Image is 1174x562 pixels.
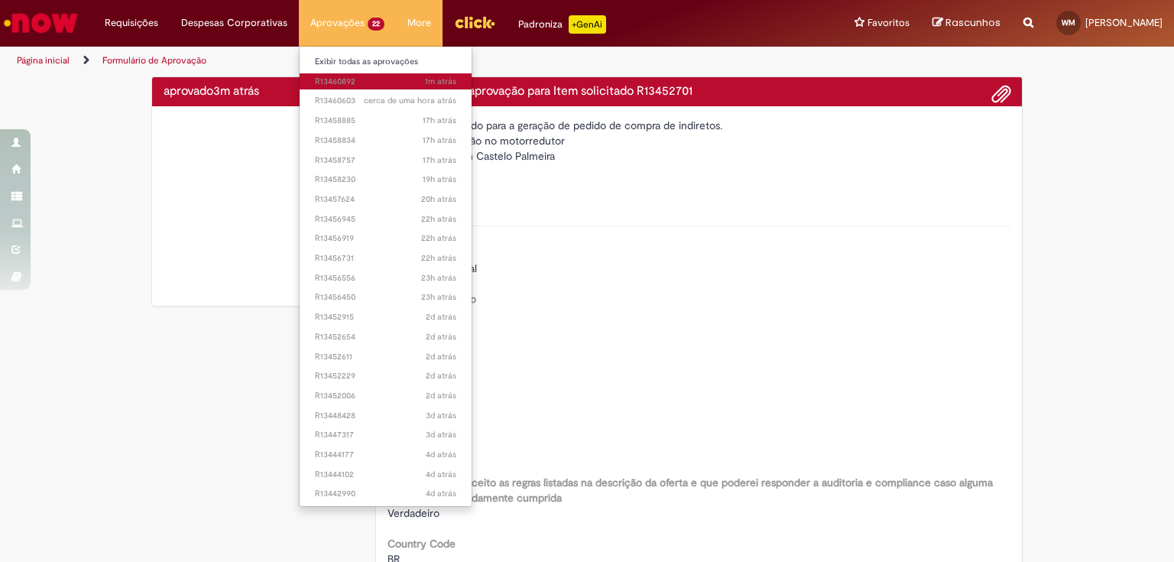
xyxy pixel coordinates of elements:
img: click_logo_yellow_360x200.png [454,11,495,34]
span: Rascunhos [945,15,1000,30]
span: 4d atrás [426,449,456,460]
a: Aberto R13452915 : [300,309,472,326]
div: Leilson Castelo Palmeira [388,148,1011,167]
a: Rascunhos [932,16,1000,31]
span: 22h atrás [421,252,456,264]
span: 23h atrás [421,272,456,284]
b: Country Code [388,537,456,551]
time: 27/08/2025 14:50:22 [426,311,456,323]
div: Quantidade 1 [388,167,1011,183]
time: 28/08/2025 15:47:31 [423,135,456,146]
span: R13444102 [315,469,456,481]
time: 28/08/2025 15:55:27 [423,115,456,126]
div: Padroniza [518,15,606,34]
span: Despesas Corporativas [181,15,287,31]
a: Aberto R13447317 : [300,427,472,443]
span: 3m atrás [213,83,259,99]
a: Página inicial [17,54,70,67]
a: Aberto R13442990 : [300,486,472,502]
span: R13452654 [315,331,456,343]
time: 27/08/2025 14:06:49 [426,331,456,343]
span: R13456450 [315,291,456,304]
ul: Aprovações [299,46,472,507]
span: More [407,15,431,31]
a: Aberto R13452229 : [300,368,472,385]
span: R13452611 [315,351,456,363]
span: cerca de uma hora atrás [364,95,456,106]
a: Aberto R13460892 : [300,73,472,90]
a: Formulário de Aprovação [102,54,206,67]
time: 27/08/2025 11:45:32 [426,390,456,401]
span: R13456919 [315,232,456,245]
h4: aprovado [164,85,340,99]
span: 2d atrás [426,370,456,382]
span: 19h atrás [423,174,456,185]
div: RC PL-Manutenção no motorredutor [388,133,1011,148]
img: sucesso_1.gif [164,118,340,294]
h4: Solicitação de aprovação para Item solicitado R13452701 [388,85,1011,99]
a: Aberto R13444102 : [300,466,472,483]
img: ServiceNow [2,8,80,38]
time: 29/08/2025 08:57:20 [213,83,259,99]
time: 27/08/2025 14:01:05 [426,351,456,362]
span: R13460892 [315,76,456,88]
span: 3d atrás [426,429,456,440]
span: R13452915 [315,311,456,323]
span: R13448428 [315,410,456,422]
span: 17h atrás [423,135,456,146]
span: 17h atrás [423,115,456,126]
time: 26/08/2025 10:15:50 [426,429,456,440]
time: 25/08/2025 13:06:35 [426,449,456,460]
time: 25/08/2025 09:22:20 [426,488,456,499]
a: Aberto R13448428 : [300,408,472,424]
time: 29/08/2025 07:46:13 [364,95,456,106]
div: Chamado destinado para a geração de pedido de compra de indiretos. [388,118,1011,133]
span: 23h atrás [421,291,456,303]
time: 28/08/2025 12:38:48 [421,193,456,205]
span: R13442990 [315,488,456,500]
a: Aberto R13458230 : [300,171,472,188]
a: Aberto R13456556 : [300,270,472,287]
time: 28/08/2025 10:01:47 [421,291,456,303]
a: Aberto R13452006 : [300,388,472,404]
a: Aberto R13458834 : [300,132,472,149]
span: R13456731 [315,252,456,265]
ul: Trilhas de página [11,47,771,75]
a: Aberto R13452654 : [300,329,472,346]
p: +GenAi [569,15,606,34]
span: R13460603 [315,95,456,107]
span: R13452006 [315,390,456,402]
time: 25/08/2025 12:43:30 [426,469,456,480]
span: 1m atrás [425,76,456,87]
time: 28/08/2025 11:02:05 [421,213,456,225]
span: R13444177 [315,449,456,461]
span: Aprovações [310,15,365,31]
time: 27/08/2025 12:32:32 [426,370,456,382]
span: 22 [368,18,384,31]
a: Aberto R13456450 : [300,289,472,306]
a: Aberto R13460603 : [300,93,472,109]
time: 28/08/2025 10:58:51 [421,232,456,244]
time: 28/08/2025 15:38:04 [423,154,456,166]
time: 26/08/2025 13:50:13 [426,410,456,421]
span: 3d atrás [426,410,456,421]
span: Verdadeiro [388,506,439,520]
a: Aberto R13456731 : [300,250,472,267]
span: R13458757 [315,154,456,167]
span: Requisições [105,15,158,31]
span: 2d atrás [426,311,456,323]
span: 2d atrás [426,331,456,343]
a: Aberto R13457624 : [300,191,472,208]
a: Exibir todas as aprovações [300,54,472,70]
span: R13458230 [315,174,456,186]
time: 29/08/2025 08:58:51 [425,76,456,87]
span: 2d atrás [426,351,456,362]
span: R13457624 [315,193,456,206]
a: Aberto R13456919 : [300,230,472,247]
span: R13452229 [315,370,456,382]
a: Aberto R13456945 : [300,211,472,228]
span: WM [1062,18,1075,28]
span: R13456945 [315,213,456,226]
a: Aberto R13444177 : [300,447,472,463]
span: 22h atrás [421,232,456,244]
